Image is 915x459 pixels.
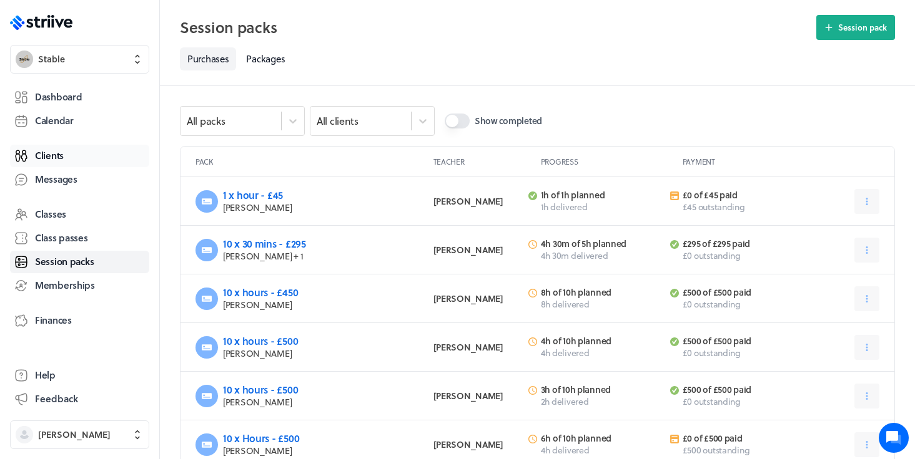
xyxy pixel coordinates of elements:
[223,347,413,360] p: [PERSON_NAME]
[541,190,663,201] p: 1h of 1h planned
[683,287,804,298] p: £500 of £500 paid
[445,114,470,128] button: Show completed
[16,51,33,68] img: Stable
[17,194,233,209] p: Find an answer quickly
[223,188,283,202] a: 1 x hour - £45
[317,114,359,128] div: All clients
[475,115,542,127] span: Show completed
[541,200,588,213] span: 1h delivered
[35,255,94,268] span: Session packs
[541,287,663,298] p: 8h of 10h planned
[36,215,223,239] input: Search articles
[433,438,503,451] span: [PERSON_NAME]
[223,201,413,214] p: [PERSON_NAME]
[187,114,225,128] div: All packs
[10,420,149,449] button: [PERSON_NAME]
[223,236,306,251] a: 10 x 30 mins - £295
[10,203,149,226] a: Classes
[180,15,809,40] h2: Session packs
[223,431,299,445] a: 10 x Hours - £500
[683,201,804,213] p: £45 outstanding
[10,45,149,74] button: StableStable
[81,153,150,163] span: New conversation
[683,157,879,167] p: Payment
[433,243,503,256] span: [PERSON_NAME]
[35,314,72,327] span: Finances
[223,299,413,311] p: [PERSON_NAME]
[683,433,804,444] p: £0 of £500 paid
[683,238,804,249] p: £295 of £295 paid
[10,227,149,249] a: Class passes
[223,382,298,397] a: 10 x hours - £500
[35,149,64,162] span: Clients
[433,157,536,167] p: Teacher
[683,190,804,201] p: £0 of £45 paid
[683,384,804,395] p: £500 of £500 paid
[10,86,149,109] a: Dashboard
[10,364,149,387] a: Help
[541,249,608,262] span: 4h 30m delivered
[433,389,503,402] span: [PERSON_NAME]
[541,336,663,347] p: 4h of 10h planned
[838,22,887,33] span: Session pack
[879,423,909,453] iframe: gist-messenger-bubble-iframe
[683,395,804,408] p: £0 outstanding
[35,369,56,382] span: Help
[541,433,663,444] p: 6h of 10h planned
[683,298,804,311] p: £0 outstanding
[35,90,82,104] span: Dashboard
[433,292,503,305] span: [PERSON_NAME]
[223,285,298,299] a: 10 x hours - £450
[10,274,149,297] a: Memberships
[541,384,663,395] p: 3h of 10h planned
[19,60,231,80] h1: Hi [PERSON_NAME]
[35,231,88,244] span: Class passes
[433,195,503,208] span: [PERSON_NAME]
[10,110,149,132] a: Calendar
[541,443,590,457] span: 4h delivered
[35,279,95,292] span: Memberships
[35,392,78,405] span: Feedback
[180,47,236,70] a: Purchases
[35,208,66,221] span: Classes
[10,168,149,191] a: Messages
[541,297,590,311] span: 8h delivered
[35,173,77,186] span: Messages
[10,251,149,273] a: Session packs
[223,396,413,408] p: [PERSON_NAME]
[541,157,678,167] p: Progress
[541,395,589,408] span: 2h delivered
[223,334,298,348] a: 10 x hours - £500
[683,444,804,457] p: £500 outstanding
[35,114,74,127] span: Calendar
[10,145,149,167] a: Clients
[38,53,65,65] span: Stable
[816,15,895,40] button: Session pack
[683,336,804,347] p: £500 of £500 paid
[239,47,292,70] a: Packages
[38,428,111,441] span: [PERSON_NAME]
[19,83,231,123] h2: We're here to help. Ask us anything!
[683,249,804,262] p: £0 outstanding
[19,145,230,170] button: New conversation
[541,346,590,359] span: 4h delivered
[683,347,804,359] p: £0 outstanding
[10,388,149,410] button: Feedback
[195,157,428,167] p: Pack
[180,47,895,70] nav: Tabs
[433,341,503,354] span: [PERSON_NAME]
[223,445,413,457] p: [PERSON_NAME]
[223,250,413,263] p: [PERSON_NAME] + 1
[10,309,149,332] a: Finances
[541,238,663,249] p: 4h 30m of 5h planned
